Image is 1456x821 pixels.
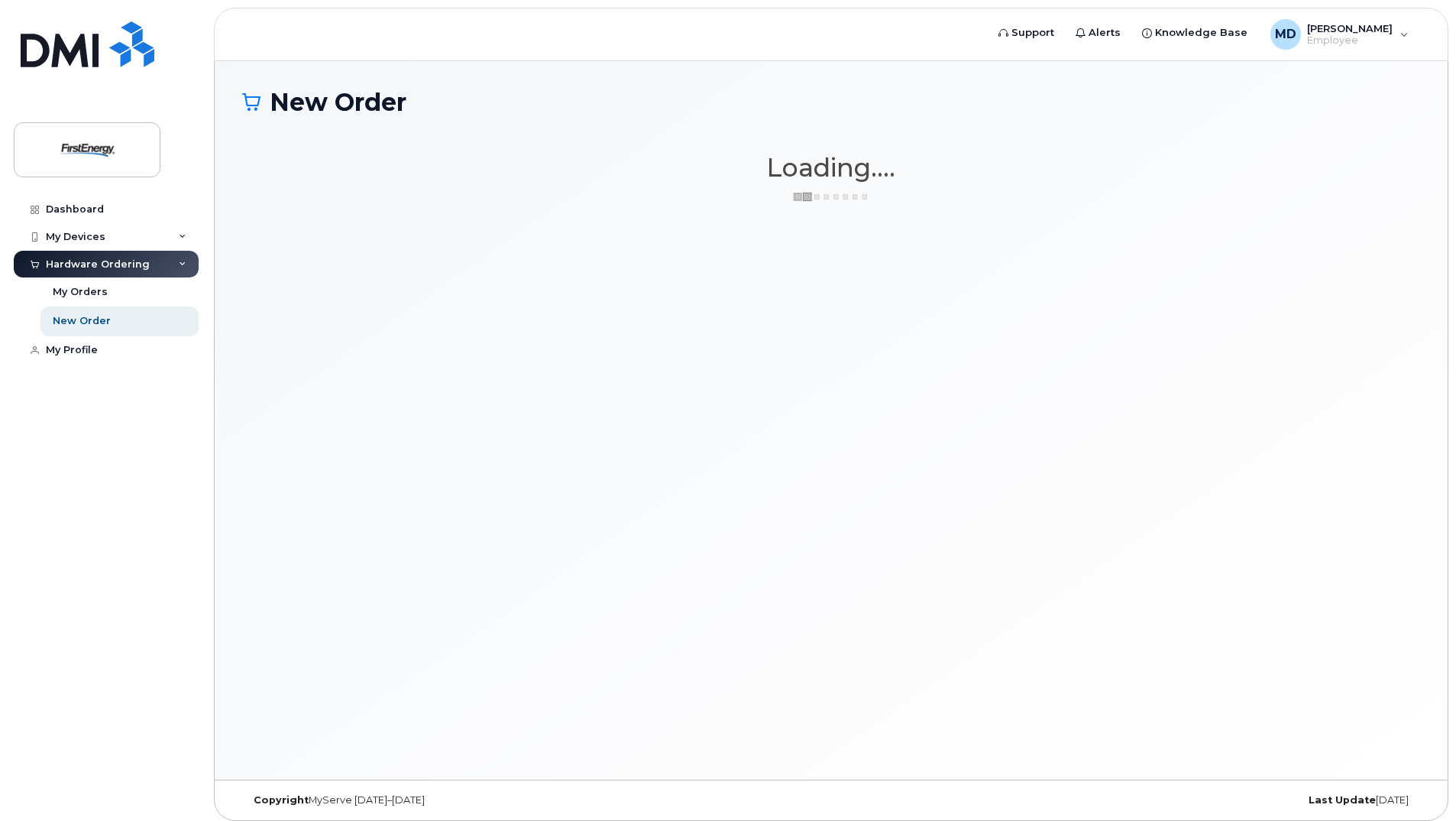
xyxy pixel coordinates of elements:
h1: New Order [242,89,1420,115]
div: MyServe [DATE]–[DATE] [242,794,635,806]
strong: Last Update [1309,794,1376,806]
img: ajax-loader-3a6953c30dc77f0bf724df975f13086db4f4c1262e45940f03d1251963f1bf2e.gif [793,191,869,203]
h1: Loading.... [242,154,1420,181]
strong: Copyright [254,794,309,806]
div: [DATE] [1027,794,1420,806]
